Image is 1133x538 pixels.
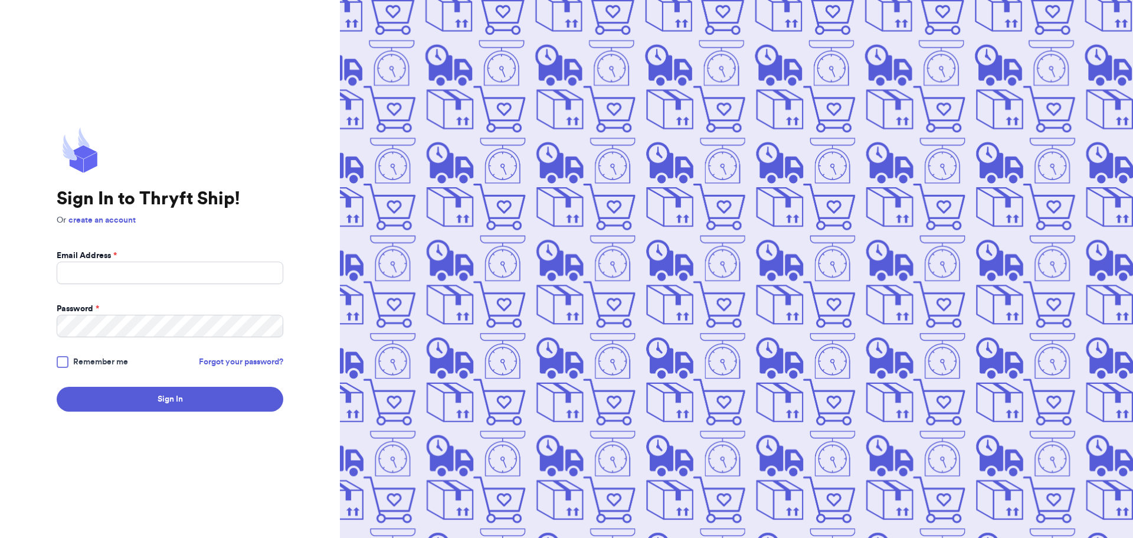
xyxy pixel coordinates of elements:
label: Password [57,303,99,315]
h1: Sign In to Thryft Ship! [57,188,283,210]
a: Forgot your password? [199,356,283,368]
p: Or [57,214,283,226]
button: Sign In [57,387,283,412]
label: Email Address [57,250,117,262]
span: Remember me [73,356,128,368]
a: create an account [68,216,136,224]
